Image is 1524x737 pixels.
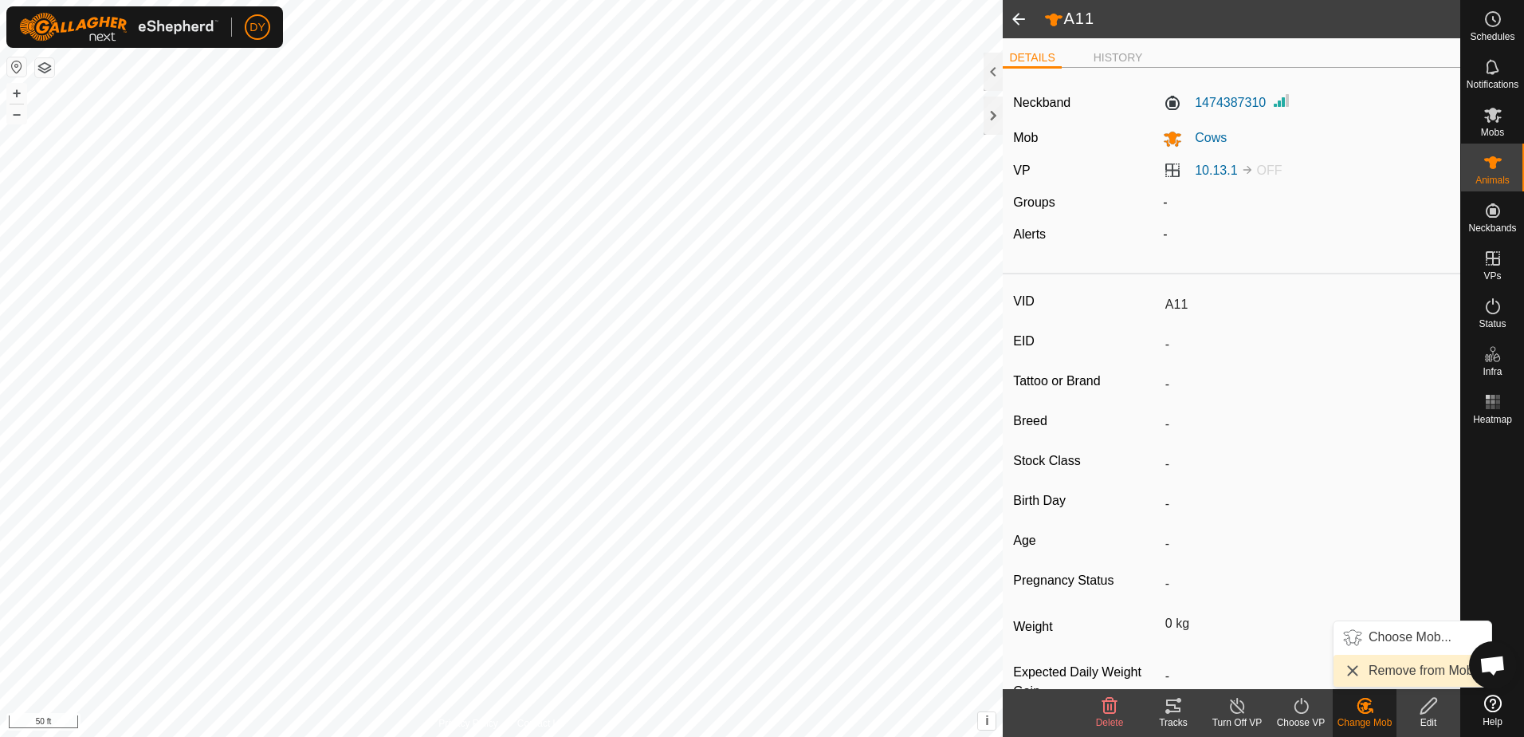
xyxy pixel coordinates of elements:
span: Help [1483,717,1502,727]
label: Stock Class [1013,451,1159,471]
div: Turn Off VP [1205,715,1269,730]
button: – [7,104,26,124]
span: Neckbands [1468,223,1516,233]
label: Age [1013,530,1159,551]
a: Privacy Policy [438,716,498,731]
div: Tracks [1141,715,1205,730]
span: Schedules [1470,32,1514,41]
button: Map Layers [35,58,54,77]
label: Mob [1013,131,1038,144]
h2: A11 [1044,9,1460,30]
div: - [1157,193,1456,212]
span: DY [249,19,265,36]
label: Alerts [1013,227,1046,241]
label: Expected Daily Weight Gain [1013,663,1159,701]
span: Cows [1182,131,1227,144]
span: Remove from Mob [1369,661,1474,680]
span: Infra [1483,367,1502,376]
button: Reset Map [7,57,26,77]
div: Edit [1396,715,1460,730]
div: Choose VP [1269,715,1333,730]
label: Birth Day [1013,491,1159,511]
span: VPs [1483,271,1501,281]
label: VP [1013,164,1030,177]
li: HISTORY [1087,49,1149,66]
label: Pregnancy Status [1013,570,1159,591]
li: DETAILS [1003,49,1061,69]
label: Groups [1013,195,1055,209]
a: Help [1461,688,1524,733]
span: i [985,714,988,727]
img: to [1241,164,1254,176]
a: 10.13.1 [1195,164,1237,177]
img: Gallagher Logo [19,13,218,41]
span: Delete [1096,717,1124,728]
button: i [978,712,996,730]
div: Open chat [1469,641,1517,689]
span: Heatmap [1473,415,1512,424]
span: Choose Mob... [1369,628,1451,647]
label: 1474387310 [1163,93,1266,112]
a: Contact Us [517,716,564,731]
label: Weight [1013,610,1159,644]
button: + [7,84,26,103]
div: - [1157,225,1456,244]
li: Choose Mob... [1333,621,1491,653]
label: Tattoo or Brand [1013,371,1159,392]
label: Breed [1013,411,1159,432]
span: Animals [1475,175,1510,185]
img: Signal strength [1272,91,1291,110]
label: EID [1013,331,1159,352]
span: Status [1479,319,1506,329]
li: Remove from Mob [1333,655,1491,687]
label: Neckband [1013,93,1070,112]
label: VID [1013,291,1159,312]
div: Change Mob [1333,715,1396,730]
span: OFF [1257,164,1282,177]
span: Notifications [1467,80,1518,89]
span: Mobs [1481,128,1504,137]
